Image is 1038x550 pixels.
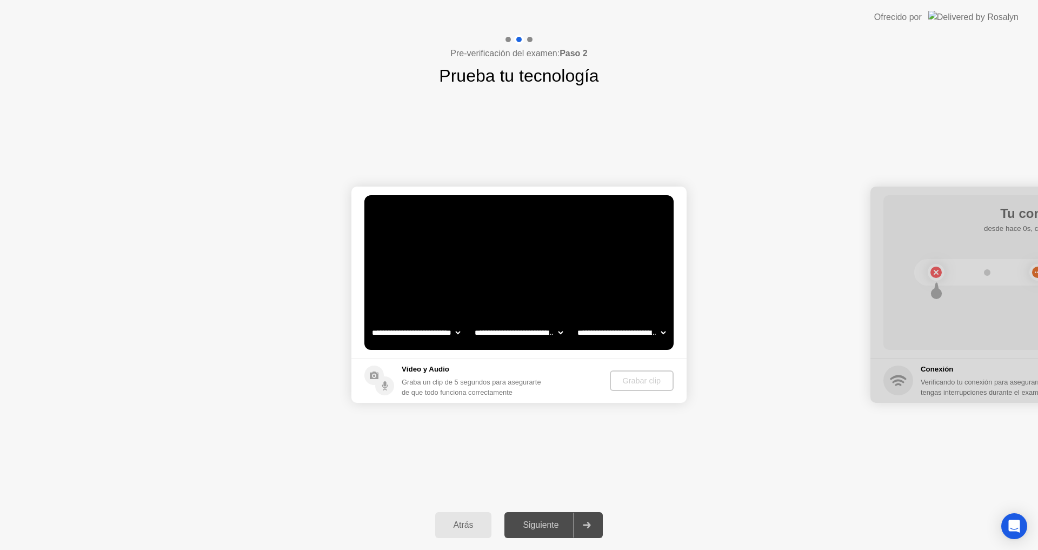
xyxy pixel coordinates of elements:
[438,520,489,530] div: Atrás
[435,512,492,538] button: Atrás
[560,49,588,58] b: Paso 2
[402,377,546,397] div: Graba un clip de 5 segundos para asegurarte de que todo funciona correctamente
[874,11,922,24] div: Ofrecido por
[614,376,669,385] div: Grabar clip
[504,512,603,538] button: Siguiente
[370,322,462,343] select: Available cameras
[610,370,674,391] button: Grabar clip
[439,63,598,89] h1: Prueba tu tecnología
[928,11,1019,23] img: Delivered by Rosalyn
[1001,513,1027,539] div: Open Intercom Messenger
[450,47,587,60] h4: Pre-verificación del examen:
[575,322,668,343] select: Available microphones
[402,364,546,375] h5: Vídeo y Audio
[473,322,565,343] select: Available speakers
[508,520,574,530] div: Siguiente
